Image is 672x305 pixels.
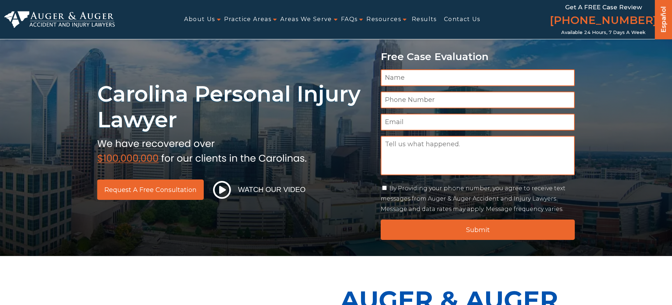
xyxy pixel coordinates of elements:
[550,13,657,30] a: [PHONE_NUMBER]
[280,11,332,28] a: Areas We Serve
[381,51,575,62] p: Free Case Evaluation
[97,179,204,200] a: Request a Free Consultation
[97,81,372,133] h1: Carolina Personal Injury Lawyer
[97,136,307,163] img: sub text
[366,11,401,28] a: Resources
[381,69,575,86] input: Name
[104,187,197,193] span: Request a Free Consultation
[412,11,437,28] a: Results
[444,11,480,28] a: Contact Us
[381,220,575,240] input: Submit
[184,11,215,28] a: About Us
[224,11,272,28] a: Practice Areas
[565,4,642,11] span: Get a FREE Case Review
[381,114,575,131] input: Email
[211,181,308,199] button: Watch Our Video
[381,185,565,212] label: By Providing your phone number, you agree to receive text messages from Auger & Auger Accident an...
[4,11,115,28] img: Auger & Auger Accident and Injury Lawyers Logo
[341,11,358,28] a: FAQs
[381,92,575,108] input: Phone Number
[561,30,646,35] span: Available 24 Hours, 7 Days a Week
